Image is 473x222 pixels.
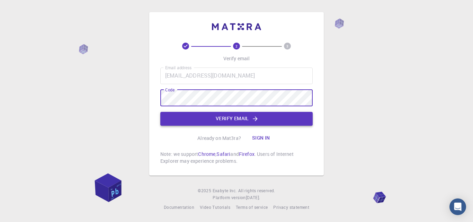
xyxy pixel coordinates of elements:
[246,195,260,200] span: [DATE] .
[216,151,230,157] a: Safari
[236,204,268,210] span: Terms of service
[164,204,194,211] a: Documentation
[200,204,230,211] a: Video Tutorials
[165,65,191,71] label: Email address
[165,87,175,93] label: Code
[164,204,194,210] span: Documentation
[198,187,212,194] span: © 2025
[286,44,288,48] text: 3
[160,112,313,126] button: Verify email
[238,187,275,194] span: All rights reserved.
[223,55,250,62] p: Verify email
[213,187,237,194] a: Exabyte Inc.
[273,204,309,210] span: Privacy statement
[236,204,268,211] a: Terms of service
[247,131,276,145] button: Sign in
[273,204,309,211] a: Privacy statement
[200,204,230,210] span: Video Tutorials
[235,44,238,48] text: 2
[197,135,241,142] p: Already on Mat3ra?
[213,188,237,193] span: Exabyte Inc.
[160,151,313,165] p: Note: we support , and . Users of Internet Explorer may experience problems.
[198,151,215,157] a: Chrome
[246,194,260,201] a: [DATE].
[213,194,246,201] span: Platform version
[449,198,466,215] div: Open Intercom Messenger
[239,151,255,157] a: Firefox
